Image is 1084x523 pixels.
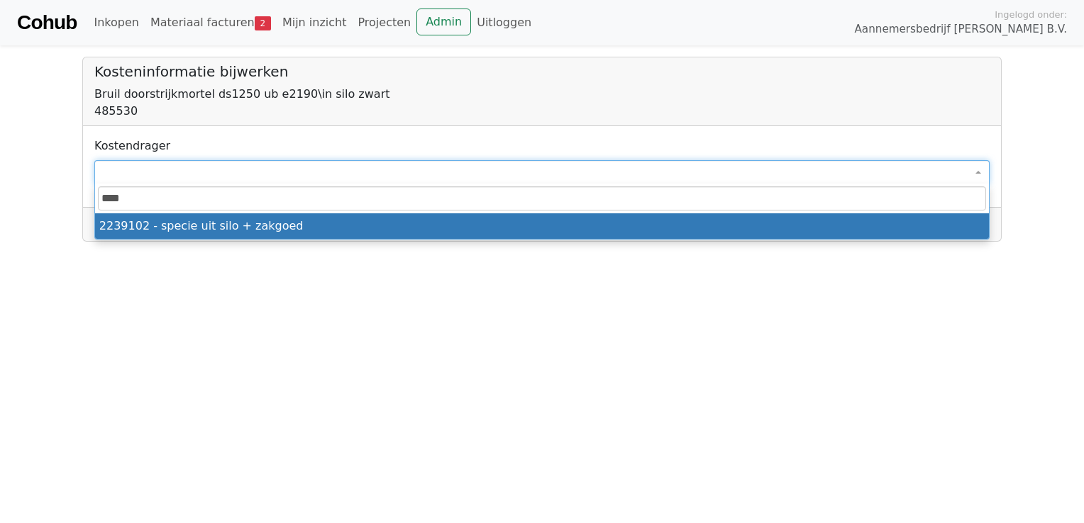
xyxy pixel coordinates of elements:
[352,9,416,37] a: Projecten
[94,103,990,120] div: 485530
[95,213,989,239] li: 2239102 - specie uit silo + zakgoed
[255,16,271,30] span: 2
[145,9,277,37] a: Materiaal facturen2
[854,21,1067,38] span: Aannemersbedrijf [PERSON_NAME] B.V.
[94,86,990,103] div: Bruil doorstrijkmortel ds1250 ub e2190\in silo zwart
[416,9,471,35] a: Admin
[17,6,77,40] a: Cohub
[94,137,170,154] label: Kostendrager
[995,8,1067,21] span: Ingelogd onder:
[94,63,990,80] h5: Kosteninformatie bijwerken
[471,9,537,37] a: Uitloggen
[88,9,144,37] a: Inkopen
[277,9,353,37] a: Mijn inzicht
